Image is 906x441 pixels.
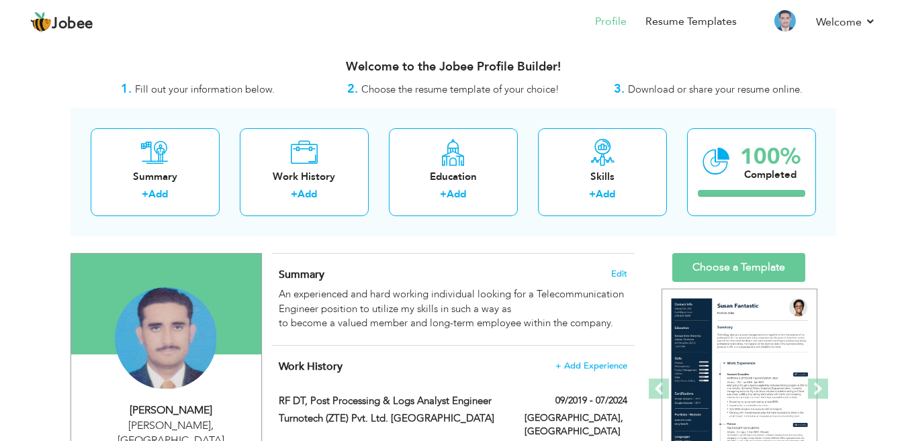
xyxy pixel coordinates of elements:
div: Education [400,170,507,184]
span: Summary [279,267,324,282]
span: Choose the resume template of your choice! [361,83,559,96]
label: RF DT, Post Processing & Logs analyst Engineer [279,394,504,408]
h4: This helps to show the companies you have worked for. [279,360,627,373]
a: Profile [595,14,627,30]
label: Turnotech (ZTE) Pvt. Ltd. [GEOGRAPHIC_DATA] [279,411,504,426]
a: Add [447,187,466,201]
img: Profile Img [774,10,796,32]
span: Edit [611,269,627,279]
label: + [291,187,298,201]
a: Resume Templates [645,14,737,30]
div: Summary [101,170,209,184]
a: Welcome [816,14,876,30]
div: 100% [740,146,801,168]
div: Completed [740,168,801,182]
div: An experienced and hard working individual looking for a Telecommunication Engineer position to u... [279,287,627,330]
div: Work History [251,170,358,184]
h3: Welcome to the Jobee Profile Builder! [71,60,836,74]
span: + Add Experience [555,361,627,371]
div: [PERSON_NAME] [81,403,261,418]
label: + [589,187,596,201]
label: + [440,187,447,201]
span: Jobee [52,17,93,32]
span: Download or share your resume online. [628,83,803,96]
div: Skills [549,170,656,184]
strong: 1. [121,81,132,97]
h4: Adding a summary is a quick and easy way to highlight your experience and interests. [279,268,627,281]
a: Add [298,187,317,201]
a: Add [596,187,615,201]
strong: 2. [347,81,358,97]
span: , [211,418,214,433]
a: Add [148,187,168,201]
strong: 3. [614,81,625,97]
a: Choose a Template [672,253,805,282]
a: Jobee [30,11,93,33]
img: jobee.io [30,11,52,33]
label: [GEOGRAPHIC_DATA], [GEOGRAPHIC_DATA] [525,411,627,438]
img: Hafiz Muhammad Imran [115,287,217,389]
span: Work History [279,359,343,374]
label: 09/2019 - 07/2024 [555,394,627,407]
span: Fill out your information below. [135,83,275,96]
label: + [142,187,148,201]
